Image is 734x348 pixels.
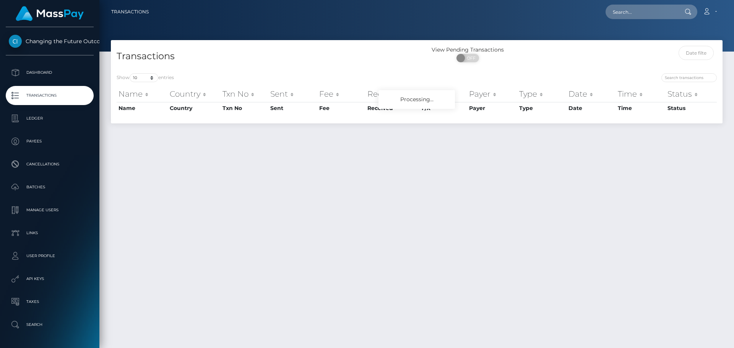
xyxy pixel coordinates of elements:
[6,155,94,174] a: Cancellations
[567,102,616,114] th: Date
[9,159,91,170] p: Cancellations
[378,90,455,109] div: Processing...
[268,102,317,114] th: Sent
[221,86,268,102] th: Txn No
[9,181,91,193] p: Batches
[9,273,91,285] p: API Keys
[661,73,717,82] input: Search transactions
[9,227,91,239] p: Links
[9,67,91,78] p: Dashboard
[6,86,94,105] a: Transactions
[6,223,94,243] a: Links
[9,250,91,262] p: User Profile
[467,86,517,102] th: Payer
[317,102,365,114] th: Fee
[666,102,717,114] th: Status
[6,201,94,220] a: Manage Users
[6,315,94,334] a: Search
[567,86,616,102] th: Date
[221,102,268,114] th: Txn No
[117,102,168,114] th: Name
[616,102,666,114] th: Time
[6,292,94,311] a: Taxes
[317,86,365,102] th: Fee
[417,46,519,54] div: View Pending Transactions
[467,102,517,114] th: Payer
[168,86,221,102] th: Country
[517,102,567,114] th: Type
[9,113,91,124] p: Ledger
[130,73,158,82] select: Showentries
[679,46,714,60] input: Date filter
[117,73,174,82] label: Show entries
[6,38,94,45] span: Changing the Future Outcome Inc
[117,50,411,63] h4: Transactions
[16,6,84,21] img: MassPay Logo
[9,296,91,308] p: Taxes
[6,63,94,82] a: Dashboard
[6,178,94,197] a: Batches
[420,86,467,102] th: F/X
[6,246,94,265] a: User Profile
[9,90,91,101] p: Transactions
[365,86,420,102] th: Received
[268,86,317,102] th: Sent
[9,35,22,48] img: Changing the Future Outcome Inc
[606,5,677,19] input: Search...
[117,86,168,102] th: Name
[168,102,221,114] th: Country
[461,54,480,62] span: OFF
[616,86,666,102] th: Time
[9,204,91,216] p: Manage Users
[111,4,149,20] a: Transactions
[9,136,91,147] p: Payees
[6,132,94,151] a: Payees
[517,86,567,102] th: Type
[365,102,420,114] th: Received
[9,319,91,330] p: Search
[666,86,717,102] th: Status
[6,269,94,288] a: API Keys
[6,109,94,128] a: Ledger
